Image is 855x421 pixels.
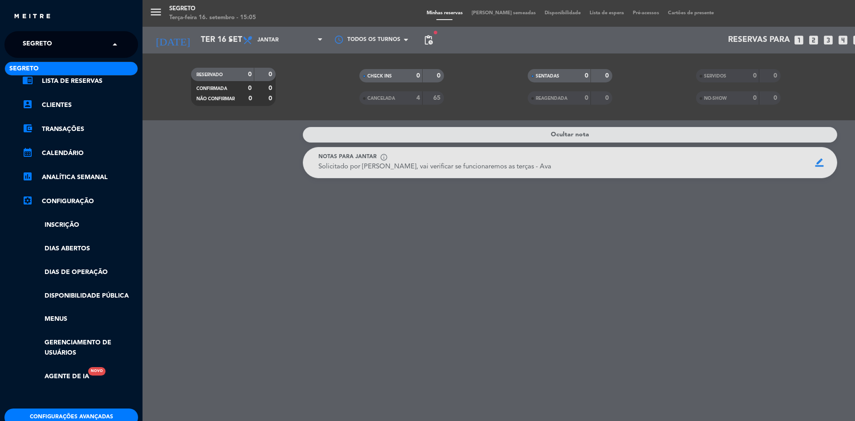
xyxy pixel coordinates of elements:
[22,196,138,207] a: Configuração
[22,220,138,230] a: Inscrição
[22,314,138,324] a: Menus
[22,123,33,134] i: account_balance_wallet
[22,99,33,110] i: account_box
[9,64,39,74] span: Segreto
[22,338,138,358] a: Gerenciamento de usuários
[13,13,51,20] img: MEITRE
[22,124,138,135] a: account_balance_walletTransações
[22,147,33,158] i: calendar_month
[22,171,33,182] i: assessment
[88,367,106,376] div: Novo
[22,291,138,301] a: Disponibilidade pública
[22,75,33,86] i: chrome_reader_mode
[22,267,138,278] a: Dias de Operação
[22,100,138,110] a: account_boxClientes
[22,372,89,382] a: Agente de IANovo
[23,35,52,54] span: Segreto
[22,195,33,206] i: settings_applications
[22,76,138,86] a: chrome_reader_modeLista de Reservas
[22,244,138,254] a: Dias abertos
[22,172,138,183] a: assessmentANALÍTICA SEMANAL
[22,148,138,159] a: calendar_monthCalendário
